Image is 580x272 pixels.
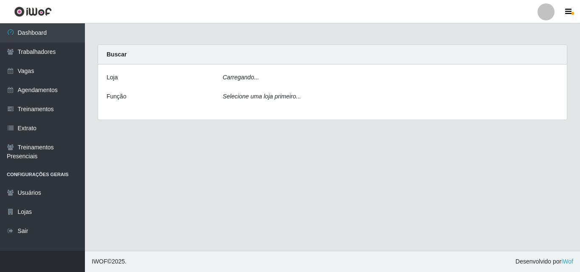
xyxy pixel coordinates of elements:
[223,74,259,81] i: Carregando...
[515,257,573,266] span: Desenvolvido por
[92,257,127,266] span: © 2025 .
[92,258,107,265] span: IWOF
[107,92,127,101] label: Função
[14,6,52,17] img: CoreUI Logo
[107,73,118,82] label: Loja
[223,93,301,100] i: Selecione uma loja primeiro...
[561,258,573,265] a: iWof
[107,51,127,58] strong: Buscar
